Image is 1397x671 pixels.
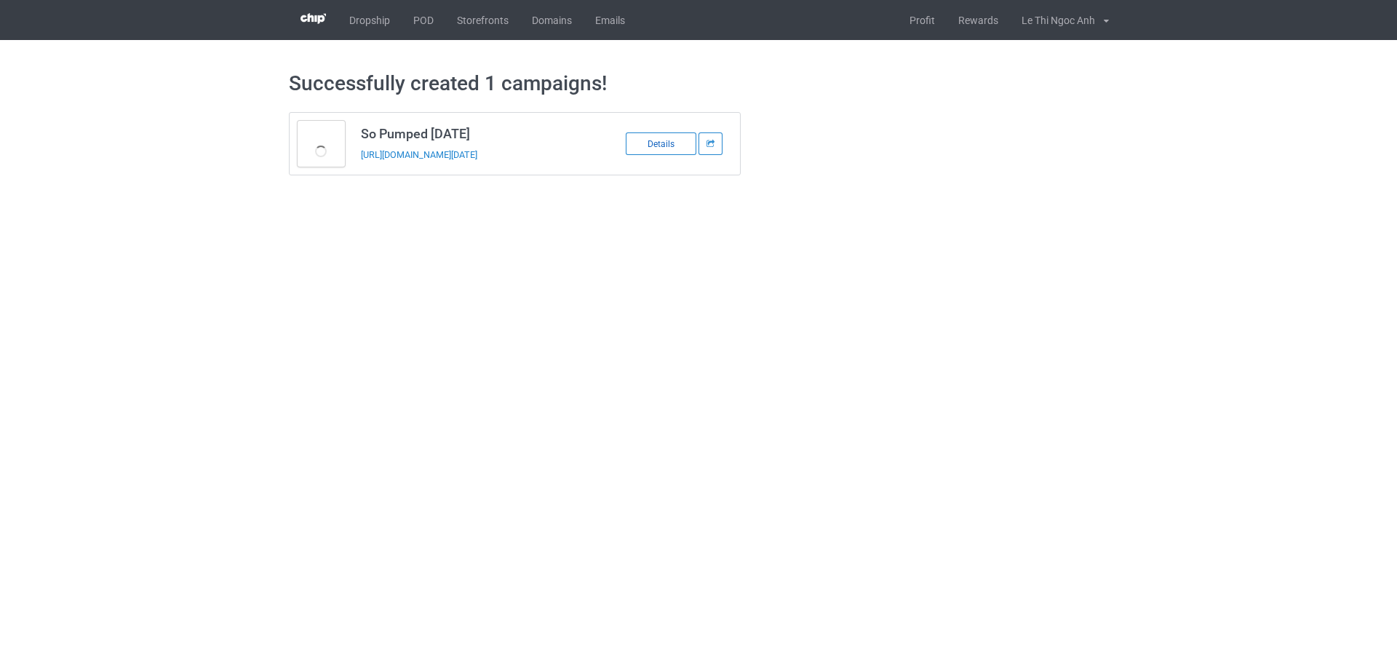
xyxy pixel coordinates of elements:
h1: Successfully created 1 campaigns! [289,71,1109,97]
img: 3d383065fc803cdd16c62507c020ddf8.png [301,13,326,24]
a: Details [626,138,698,149]
h3: So Pumped [DATE] [361,125,591,142]
div: Le Thi Ngoc Anh [1010,2,1095,39]
div: Details [626,132,696,155]
a: [URL][DOMAIN_NAME][DATE] [361,149,477,160]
